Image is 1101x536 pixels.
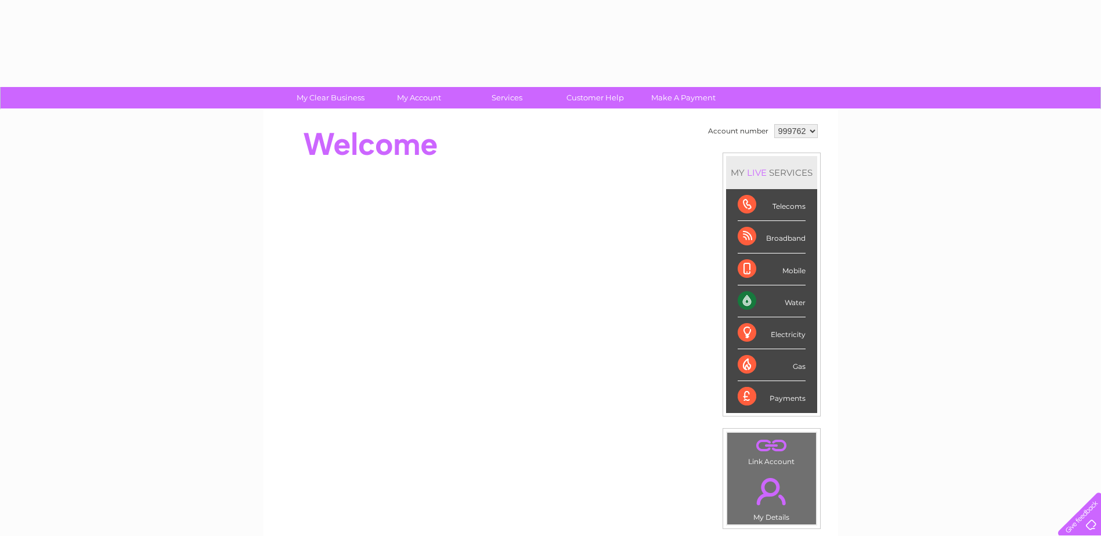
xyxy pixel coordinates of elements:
[727,468,817,525] td: My Details
[730,436,813,456] a: .
[636,87,731,108] a: Make A Payment
[738,349,806,381] div: Gas
[738,317,806,349] div: Electricity
[727,432,817,469] td: Link Account
[745,167,769,178] div: LIVE
[730,471,813,512] a: .
[738,253,806,285] div: Mobile
[283,87,378,108] a: My Clear Business
[738,285,806,317] div: Water
[738,221,806,253] div: Broadband
[459,87,555,108] a: Services
[705,121,771,141] td: Account number
[738,381,806,412] div: Payments
[726,156,817,189] div: MY SERVICES
[738,189,806,221] div: Telecoms
[371,87,467,108] a: My Account
[547,87,643,108] a: Customer Help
